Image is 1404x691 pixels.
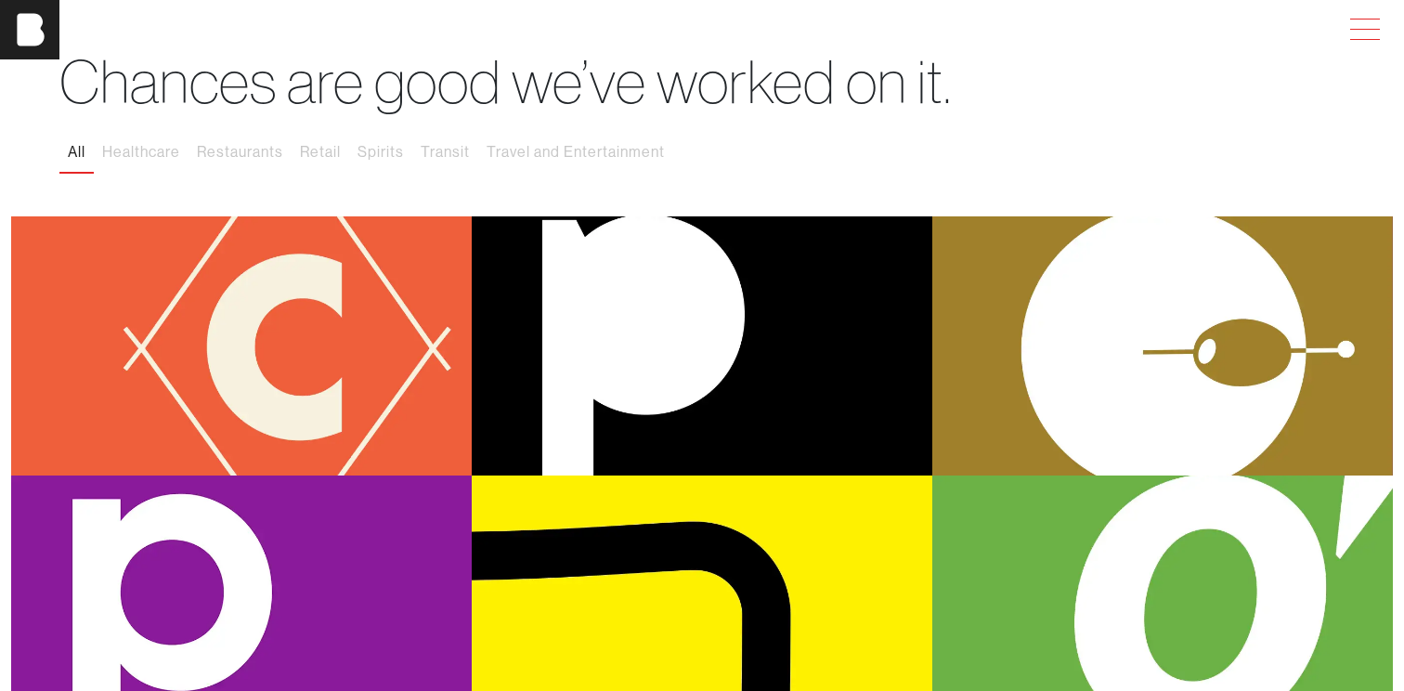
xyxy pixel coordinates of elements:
button: Healthcare [94,133,188,172]
h1: Chances are good we’ve worked on it. [59,46,1345,118]
button: Restaurants [188,133,292,172]
button: Retail [292,133,349,172]
button: Transit [412,133,478,172]
button: All [59,133,94,172]
button: Travel and Entertainment [478,133,673,172]
button: Spirits [349,133,412,172]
